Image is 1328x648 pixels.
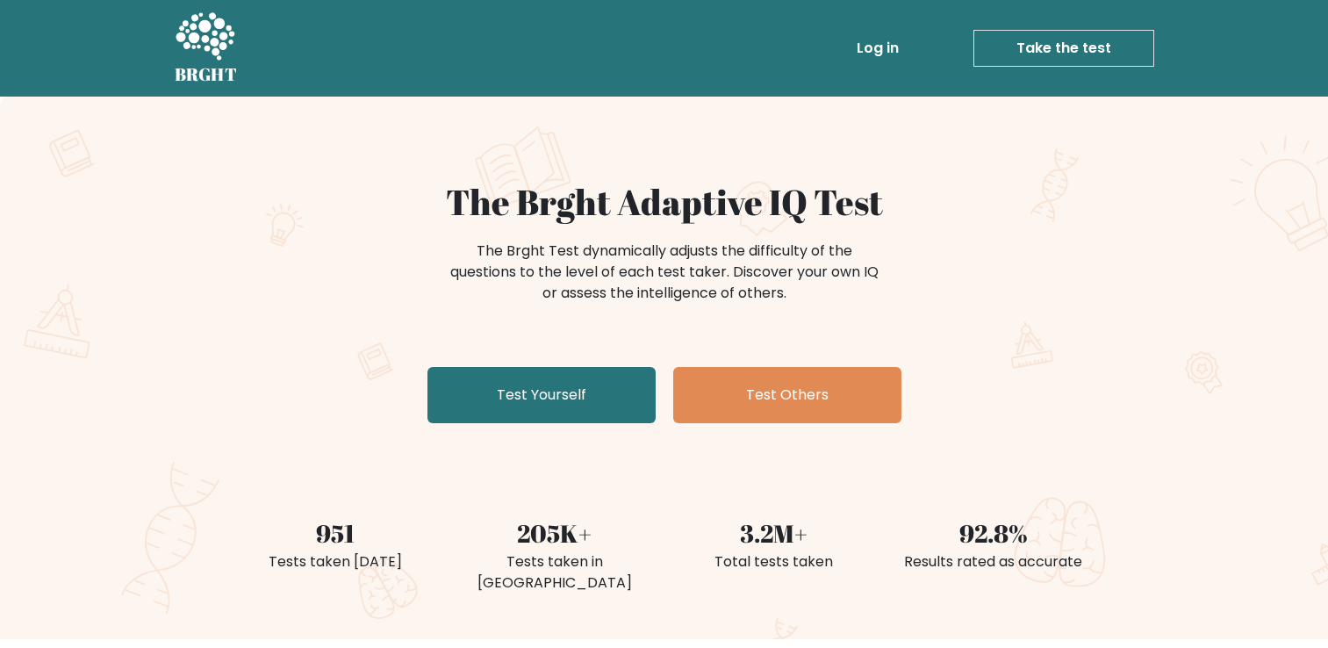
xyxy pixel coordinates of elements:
div: 3.2M+ [675,515,873,551]
h1: The Brght Adaptive IQ Test [236,181,1093,223]
a: BRGHT [175,7,238,90]
div: The Brght Test dynamically adjusts the difficulty of the questions to the level of each test take... [445,241,884,304]
div: Tests taken in [GEOGRAPHIC_DATA] [456,551,654,594]
a: Test Others [673,367,901,423]
div: Tests taken [DATE] [236,551,434,572]
div: Results rated as accurate [894,551,1093,572]
div: 205K+ [456,515,654,551]
a: Take the test [973,30,1154,67]
h5: BRGHT [175,64,238,85]
a: Test Yourself [427,367,656,423]
div: Total tests taken [675,551,873,572]
div: 951 [236,515,434,551]
div: 92.8% [894,515,1093,551]
a: Log in [850,31,906,66]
